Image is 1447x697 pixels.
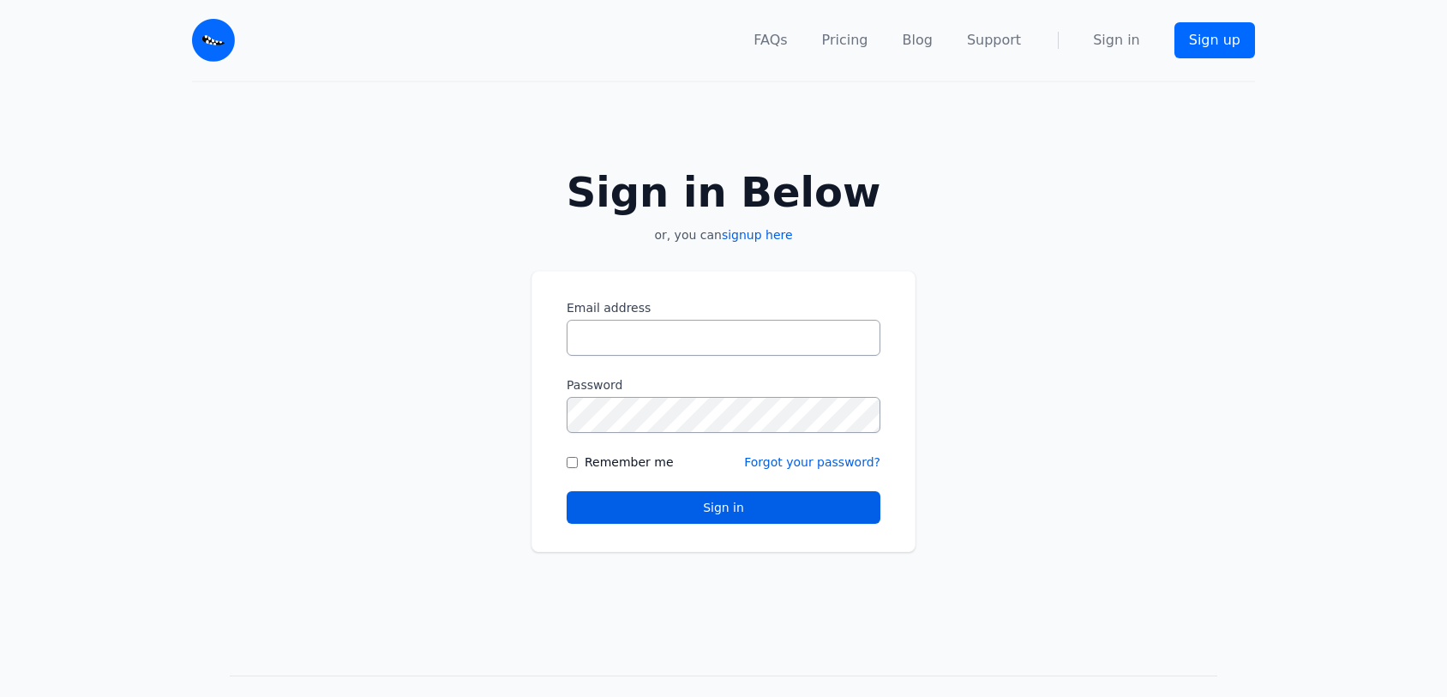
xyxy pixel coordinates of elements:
[754,30,787,51] a: FAQs
[531,226,916,243] p: or, you can
[567,491,880,524] button: Sign in
[567,299,880,316] label: Email address
[1093,30,1140,51] a: Sign in
[192,19,235,62] img: Email Monster
[585,454,674,471] label: Remember me
[567,376,880,394] label: Password
[531,171,916,213] h2: Sign in Below
[744,455,880,469] a: Forgot your password?
[903,30,933,51] a: Blog
[822,30,868,51] a: Pricing
[1174,22,1255,58] a: Sign up
[967,30,1021,51] a: Support
[722,228,793,242] a: signup here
